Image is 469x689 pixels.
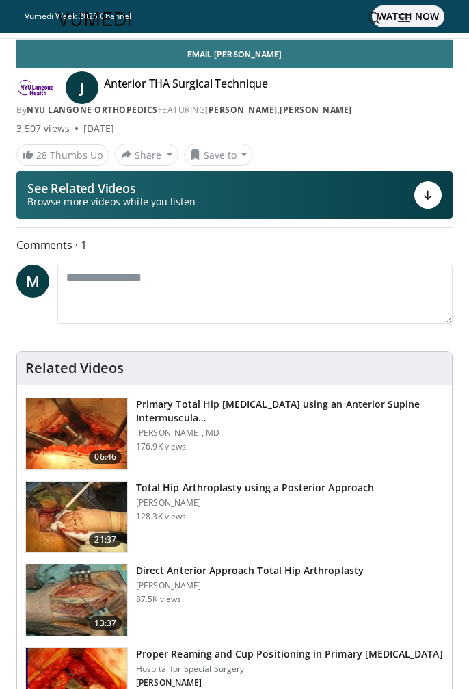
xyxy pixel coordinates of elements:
h3: Total Hip Arthroplasty using a Posterior Approach [136,481,374,495]
p: [PERSON_NAME] [136,580,364,591]
a: Email [PERSON_NAME] [16,40,453,68]
div: [DATE] [83,122,114,135]
img: 263423_3.png.150x105_q85_crop-smart_upscale.jpg [26,398,127,469]
span: 3,507 views [16,122,70,135]
a: 28 Thumbs Up [16,144,109,166]
p: [PERSON_NAME] [136,497,374,508]
button: Save to [184,144,254,166]
h3: Proper Reaming and Cup Positioning in Primary [MEDICAL_DATA] [136,647,443,661]
h3: Direct Anterior Approach Total Hip Arthroplasty [136,564,364,577]
a: M [16,265,49,298]
p: 176.9K views [136,441,186,452]
span: 28 [36,148,47,161]
a: [PERSON_NAME] [280,104,352,116]
span: 21:37 [89,533,122,547]
div: By FEATURING , [16,104,453,116]
p: Chitranjan S. Ranawat [136,677,443,688]
p: See Related Videos [27,181,196,195]
img: 286987_0000_1.png.150x105_q85_crop-smart_upscale.jpg [26,482,127,553]
img: VuMedi Logo [58,12,131,26]
a: 13:37 Direct Anterior Approach Total Hip Arthroplasty [PERSON_NAME] 87.5K views [25,564,444,636]
a: J [66,71,98,104]
p: Hospital for Special Surgery [136,664,443,675]
img: 294118_0000_1.png.150x105_q85_crop-smart_upscale.jpg [26,564,127,636]
p: [PERSON_NAME], MD [136,428,444,439]
h3: Primary Total Hip Arthroplasty using an Anterior Supine Intermuscular Approach [136,398,444,425]
h4: Related Videos [25,360,124,376]
h4: Anterior THA Surgical Technique [104,77,268,99]
a: 06:46 Primary Total Hip [MEDICAL_DATA] using an Anterior Supine Intermuscula… [PERSON_NAME], MD 1... [25,398,444,470]
img: NYU Langone Orthopedics [16,77,55,99]
p: 87.5K views [136,594,181,605]
a: 21:37 Total Hip Arthroplasty using a Posterior Approach [PERSON_NAME] 128.3K views [25,481,444,554]
button: See Related Videos Browse more videos while you listen [16,171,453,219]
span: 13:37 [89,616,122,630]
span: Comments 1 [16,236,453,254]
p: 128.3K views [136,511,186,522]
a: [PERSON_NAME] [205,104,278,116]
span: Browse more videos while you listen [27,195,196,209]
button: Share [115,144,178,166]
span: 06:46 [89,450,122,464]
a: NYU Langone Orthopedics [27,104,158,116]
